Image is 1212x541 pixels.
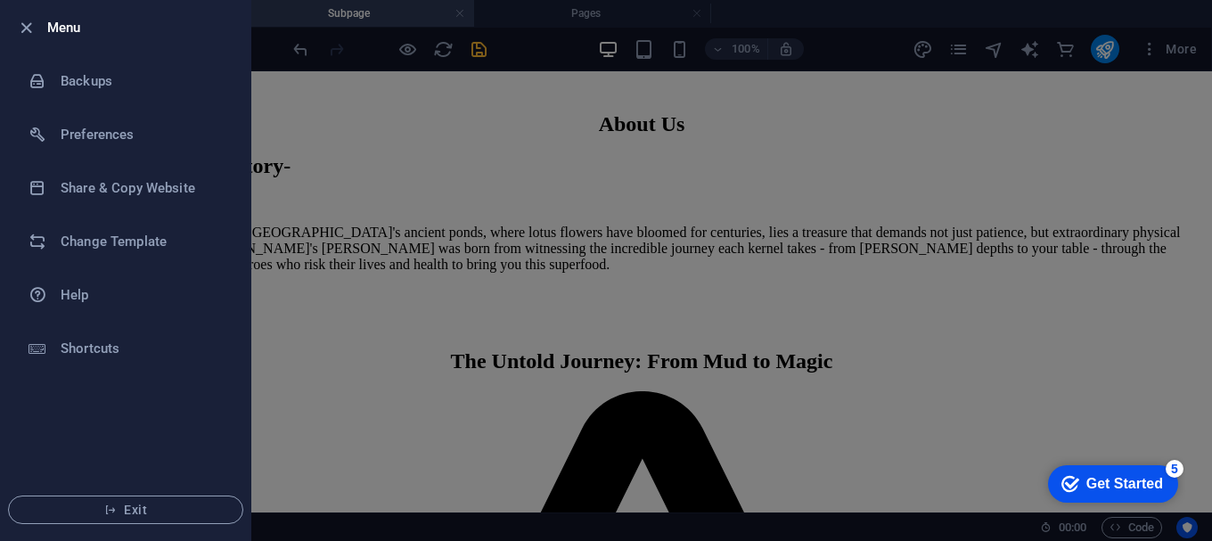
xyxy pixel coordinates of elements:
a: Skip to main content [7,7,126,22]
h6: Preferences [61,124,225,145]
h6: Share & Copy Website [61,177,225,199]
button: Exit [8,496,243,524]
a: Help [1,268,250,322]
h6: Backups [61,70,225,92]
h6: Help [61,284,225,306]
h6: Menu [47,17,236,38]
iframe: To enrich screen reader interactions, please activate Accessibility in Grammarly extension settings [1034,456,1185,510]
span: Exit [23,503,228,517]
h6: Shortcuts [61,338,225,359]
h6: Change Template [61,231,225,252]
